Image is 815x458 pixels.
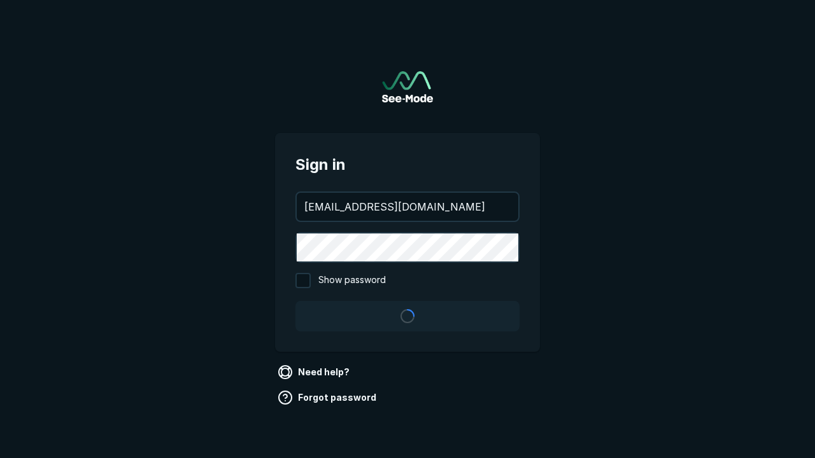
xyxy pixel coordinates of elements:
span: Sign in [295,153,520,176]
a: Go to sign in [382,71,433,102]
img: See-Mode Logo [382,71,433,102]
span: Show password [318,273,386,288]
input: your@email.com [297,193,518,221]
a: Forgot password [275,387,381,408]
a: Need help? [275,362,355,382]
